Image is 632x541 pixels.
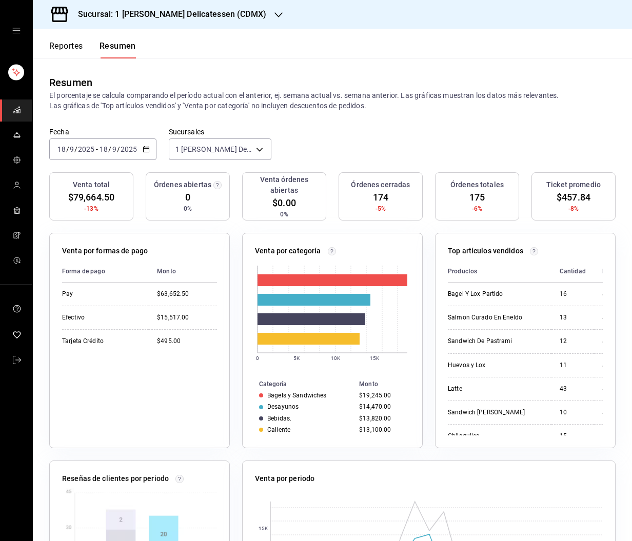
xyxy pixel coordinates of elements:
div: $3,720.00 [602,337,630,346]
h3: Venta órdenes abiertas [247,174,322,196]
button: open drawer [12,27,21,35]
div: Resumen [49,75,92,90]
h3: Ticket promedio [546,179,601,190]
div: Latte [448,385,543,393]
span: -6% [472,204,482,213]
th: Monto [355,378,422,390]
div: Desayunos [267,403,299,410]
text: 15K [259,526,268,531]
span: 175 [469,190,485,204]
text: 10K [331,355,341,361]
span: / [108,145,111,153]
div: Bagels y Sandwiches [267,392,326,399]
text: 15K [370,355,380,361]
span: $79,664.50 [68,190,114,204]
div: Bebidas. [267,415,291,422]
span: 1 [PERSON_NAME] Delicatessen (CDMX) [175,144,252,154]
div: 43 [560,385,586,393]
h3: Venta total [73,179,110,190]
th: Categoría [243,378,355,390]
span: / [66,145,69,153]
div: Sandwich De Pastrami [448,337,543,346]
span: / [74,145,77,153]
th: Cantidad [551,261,594,283]
text: 5K [293,355,300,361]
span: -8% [568,204,579,213]
div: Efectivo [62,313,141,322]
input: -- [112,145,117,153]
button: Reportes [49,41,83,58]
div: 15 [560,432,586,440]
p: Venta por periodo [255,473,314,484]
div: $3,110.00 [602,385,630,393]
div: $14,470.00 [359,403,406,410]
div: $19,245.00 [359,392,406,399]
div: Caliente [267,426,290,433]
span: $457.84 [557,190,590,204]
input: ---- [120,145,137,153]
h3: Órdenes abiertas [154,179,211,190]
label: Sucursales [169,128,271,135]
div: $15,517.00 [157,313,217,322]
span: 0% [280,210,288,219]
label: Fecha [49,128,156,135]
div: Sandwich [PERSON_NAME] [448,408,543,417]
div: Bagel Y Lox Partido [448,290,543,298]
p: Reseñas de clientes por periodo [62,473,169,484]
h3: Órdenes totales [450,179,504,190]
text: 0 [256,355,259,361]
div: 16 [560,290,586,298]
div: $3,000.00 [602,408,630,417]
div: $13,820.00 [359,415,406,422]
div: 13 [560,313,586,322]
div: Tarjeta Crédito [62,337,141,346]
div: navigation tabs [49,41,136,58]
div: 11 [560,361,586,370]
span: 0% [184,204,192,213]
p: Top artículos vendidos [448,246,523,256]
button: Resumen [100,41,136,58]
span: - [96,145,98,153]
input: -- [57,145,66,153]
th: Productos [448,261,551,283]
span: 174 [373,190,388,204]
div: $3,245.00 [602,361,630,370]
div: Huevos y Lox [448,361,543,370]
div: $5,040.00 [602,290,630,298]
p: Venta por formas de pago [62,246,148,256]
input: -- [99,145,108,153]
th: Monto [594,261,630,283]
th: Monto [149,261,217,283]
div: Pay [62,290,141,298]
div: $4,160.00 [602,313,630,322]
span: -13% [84,204,98,213]
span: -5% [376,204,386,213]
input: -- [69,145,74,153]
div: $63,652.50 [157,290,217,298]
div: 12 [560,337,586,346]
div: $13,100.00 [359,426,406,433]
span: 0 [185,190,190,204]
div: 10 [560,408,586,417]
th: Forma de pago [62,261,149,283]
p: Venta por categoría [255,246,321,256]
h3: Sucursal: 1 [PERSON_NAME] Delicatessen (CDMX) [70,8,266,21]
span: / [117,145,120,153]
p: El porcentaje se calcula comparando el período actual con el anterior, ej. semana actual vs. sema... [49,90,616,111]
input: ---- [77,145,95,153]
span: $0.00 [272,196,296,210]
div: $2,850.00 [602,432,630,440]
div: Chilaquiles [448,432,543,440]
div: $495.00 [157,337,217,346]
div: Salmon Curado En Eneldo [448,313,543,322]
h3: Órdenes cerradas [351,179,410,190]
